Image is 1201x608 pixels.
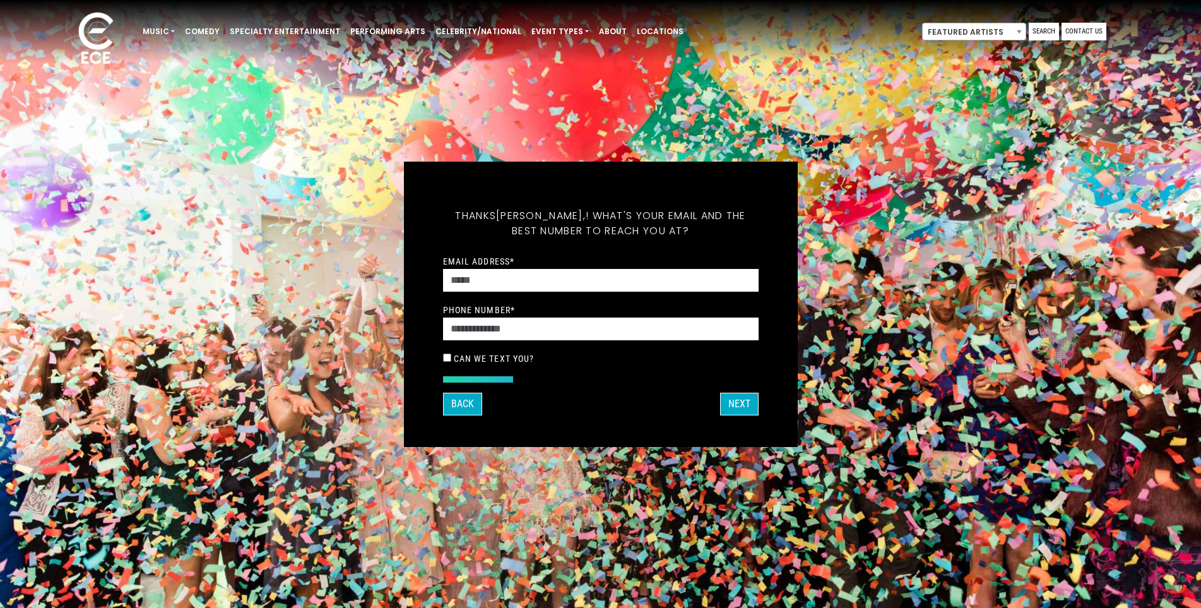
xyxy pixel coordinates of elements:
[64,9,127,70] img: ece_new_logo_whitev2-1.png
[443,193,759,254] h5: Thanks ! What's your email and the best number to reach you at?
[496,208,586,223] span: [PERSON_NAME],
[180,21,225,42] a: Comedy
[443,393,482,415] button: Back
[345,21,430,42] a: Performing Arts
[454,353,535,364] label: Can we text you?
[526,21,594,42] a: Event Types
[430,21,526,42] a: Celebrity/National
[443,304,516,316] label: Phone Number
[138,21,180,42] a: Music
[594,21,632,42] a: About
[922,23,1026,40] span: Featured Artists
[1029,23,1059,40] a: Search
[632,21,689,42] a: Locations
[1062,23,1106,40] a: Contact Us
[923,23,1026,41] span: Featured Artists
[225,21,345,42] a: Specialty Entertainment
[443,256,515,267] label: Email Address
[720,393,759,415] button: Next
